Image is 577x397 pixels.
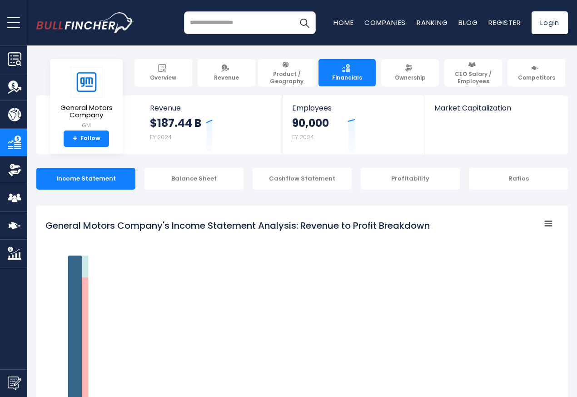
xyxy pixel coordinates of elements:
[150,74,176,81] span: Overview
[141,95,283,154] a: Revenue $187.44 B FY 2024
[448,70,498,85] span: CEO Salary / Employees
[262,70,312,85] span: Product / Geography
[293,11,316,34] button: Search
[36,12,134,33] img: bullfincher logo
[332,74,362,81] span: Financials
[134,59,192,86] a: Overview
[214,74,239,81] span: Revenue
[434,104,558,112] span: Market Capitalization
[364,18,406,27] a: Companies
[253,168,352,190] div: Cashflow Statement
[425,95,567,128] a: Market Capitalization
[45,219,430,232] tspan: General Motors Company's Income Statement Analysis: Revenue to Profit Breakdown
[292,104,415,112] span: Employees
[36,168,135,190] div: Income Statement
[444,59,502,86] a: CEO Salary / Employees
[64,131,109,147] a: +Follow
[8,163,21,177] img: Ownership
[318,59,376,86] a: Financials
[381,59,439,86] a: Ownership
[292,133,314,141] small: FY 2024
[198,59,255,86] a: Revenue
[417,18,448,27] a: Ranking
[469,168,568,190] div: Ratios
[488,18,521,27] a: Register
[150,116,201,130] strong: $187.44 B
[150,133,172,141] small: FY 2024
[36,12,134,33] a: Go to homepage
[361,168,460,190] div: Profitability
[283,95,424,154] a: Employees 90,000 FY 2024
[333,18,353,27] a: Home
[144,168,244,190] div: Balance Sheet
[458,18,478,27] a: Blog
[57,66,116,131] a: General Motors Company GM
[518,74,555,81] span: Competitors
[532,11,568,34] a: Login
[507,59,565,86] a: Competitors
[292,116,329,130] strong: 90,000
[150,104,274,112] span: Revenue
[57,104,115,119] span: General Motors Company
[57,121,115,130] small: GM
[395,74,426,81] span: Ownership
[73,135,77,143] strong: +
[258,59,316,86] a: Product / Geography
